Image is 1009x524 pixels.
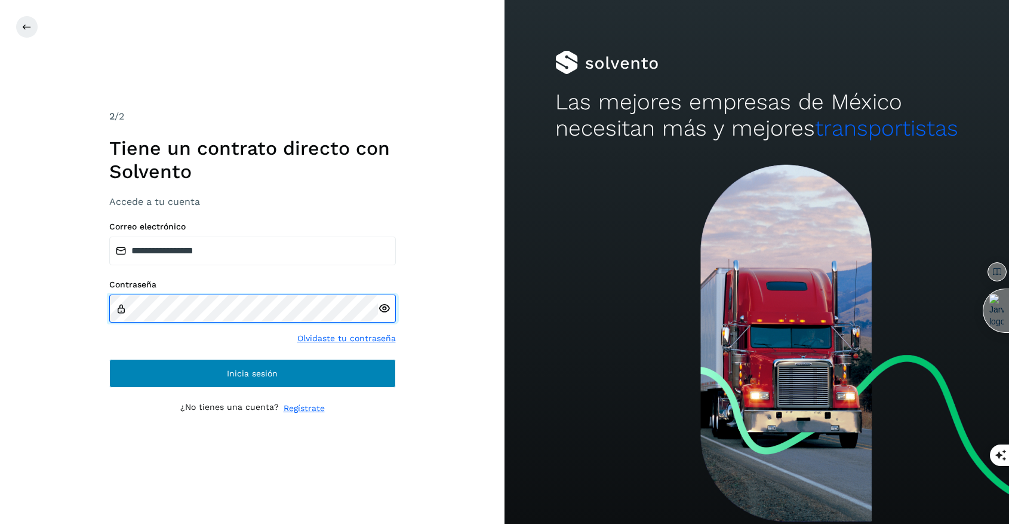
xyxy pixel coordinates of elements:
a: Regístrate [284,402,325,415]
div: /2 [109,109,396,124]
label: Contraseña [109,280,396,290]
p: ¿No tienes una cuenta? [180,402,279,415]
span: transportistas [815,115,958,141]
span: 2 [109,111,115,122]
h3: Accede a tu cuenta [109,196,396,207]
button: Inicia sesión [109,359,396,388]
h1: Tiene un contrato directo con Solvento [109,137,396,183]
h2: Las mejores empresas de México necesitan más y mejores [555,89,959,142]
span: Inicia sesión [227,369,278,378]
label: Correo electrónico [109,222,396,232]
a: Olvidaste tu contraseña [297,332,396,345]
